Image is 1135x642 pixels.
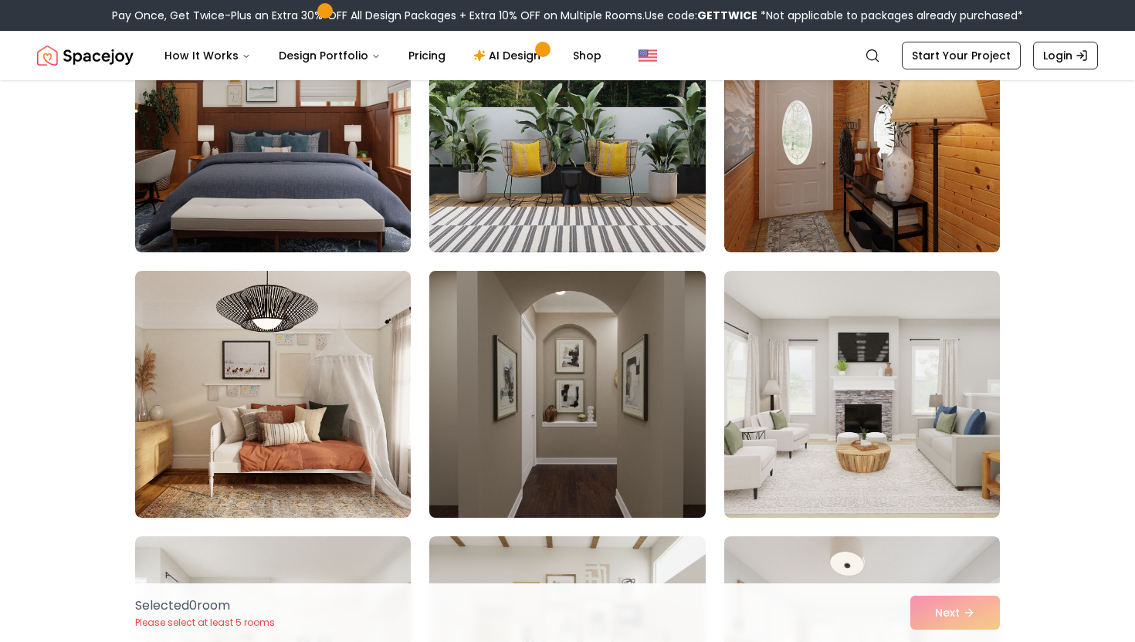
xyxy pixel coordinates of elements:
[724,271,1000,518] img: Room room-27
[37,40,134,71] img: Spacejoy Logo
[561,40,614,71] a: Shop
[152,40,263,71] button: How It Works
[639,46,657,65] img: United States
[697,8,757,23] b: GETTWICE
[135,617,275,629] p: Please select at least 5 rooms
[757,8,1023,23] span: *Not applicable to packages already purchased*
[135,5,411,252] img: Room room-22
[429,5,705,252] img: Room room-23
[422,265,712,524] img: Room room-26
[266,40,393,71] button: Design Portfolio
[135,596,275,615] p: Selected 0 room
[461,40,557,71] a: AI Design
[37,40,134,71] a: Spacejoy
[645,8,757,23] span: Use code:
[152,40,614,71] nav: Main
[1033,42,1098,69] a: Login
[902,42,1021,69] a: Start Your Project
[724,5,1000,252] img: Room room-24
[396,40,458,71] a: Pricing
[112,8,1023,23] div: Pay Once, Get Twice-Plus an Extra 30% OFF All Design Packages + Extra 10% OFF on Multiple Rooms.
[37,31,1098,80] nav: Global
[135,271,411,518] img: Room room-25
